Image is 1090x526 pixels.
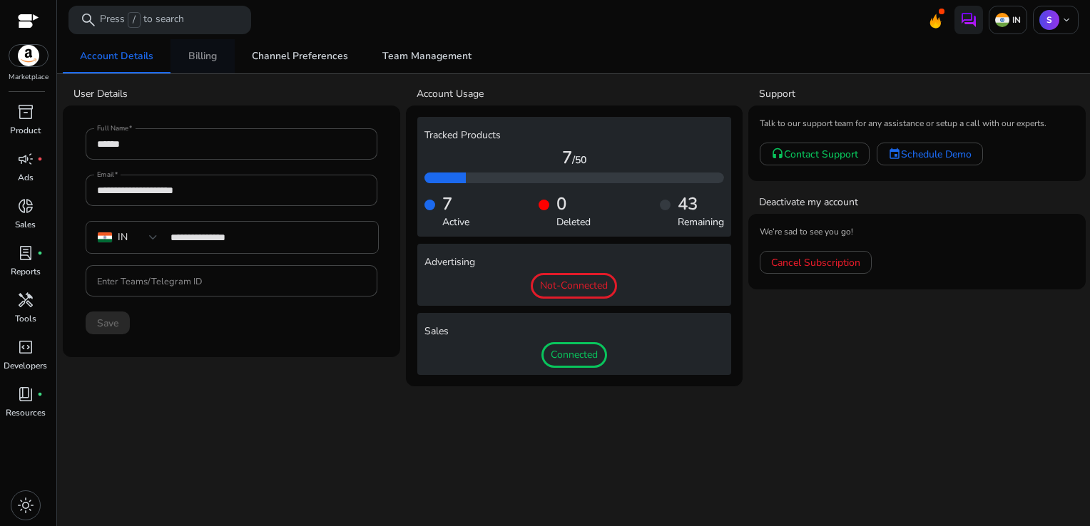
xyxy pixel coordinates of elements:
p: Marketplace [9,72,49,83]
span: Channel Preferences [252,51,348,61]
mat-card-subtitle: Talk to our support team for any assistance or setup a call with our experts. [760,117,1074,130]
span: Team Management [382,51,472,61]
mat-label: Email [97,170,114,180]
h4: Deactivate my account [759,195,1086,210]
img: amazon.svg [9,45,48,66]
span: fiber_manual_record [37,156,43,162]
h4: Account Usage [417,87,743,101]
p: Reports [11,265,41,278]
span: Schedule Demo [901,147,972,162]
p: Ads [18,171,34,184]
h4: Support [759,87,1086,101]
span: fiber_manual_record [37,250,43,256]
p: Resources [6,406,46,419]
span: handyman [17,292,34,309]
mat-icon: headset [771,148,784,160]
mat-card-subtitle: We’re sad to see you go! [760,225,1074,239]
p: S [1039,10,1059,30]
a: Cancel Subscription [760,251,872,274]
p: Sales [15,218,36,231]
p: Deleted [556,215,591,230]
span: Connected [541,342,607,368]
span: Cancel Subscription [771,255,860,270]
img: in.svg [995,13,1009,27]
span: light_mode [17,497,34,514]
p: IN [1009,14,1021,26]
span: book_4 [17,386,34,403]
h4: 7 [424,148,725,168]
h4: User Details [73,87,400,101]
p: Tools [15,312,36,325]
p: Developers [4,359,47,372]
p: Remaining [678,215,724,230]
mat-label: Full Name [97,124,128,134]
h4: 7 [442,194,469,215]
span: / [128,12,141,28]
span: inventory_2 [17,103,34,120]
span: /50 [572,153,586,167]
p: Press to search [100,12,184,28]
span: Account Details [80,51,153,61]
span: keyboard_arrow_down [1061,14,1072,26]
span: donut_small [17,197,34,215]
h4: 0 [556,194,591,215]
h4: Advertising [424,257,725,269]
h4: 43 [678,194,724,215]
p: Product [10,124,41,137]
p: Active [442,215,469,230]
span: code_blocks [17,339,34,356]
span: lab_profile [17,244,34,262]
h4: Tracked Products [424,130,725,142]
mat-icon: event [888,148,901,160]
h4: Sales [424,326,725,338]
span: fiber_manual_record [37,391,43,397]
a: Contact Support [760,143,870,165]
span: Billing [188,51,217,61]
span: search [80,11,97,29]
span: Contact Support [784,147,858,162]
span: campaign [17,150,34,167]
div: IN [118,230,128,245]
span: Not-Connected [531,273,617,299]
